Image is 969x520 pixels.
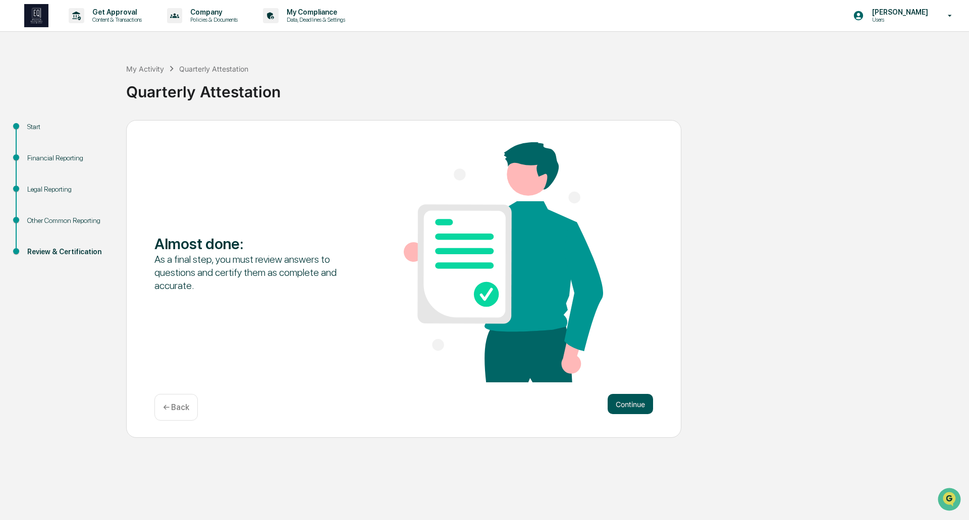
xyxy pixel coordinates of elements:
[24,4,48,27] img: logo
[279,16,350,23] p: Data, Deadlines & Settings
[6,123,69,141] a: 🖐️Preclearance
[71,170,122,179] a: Powered byPylon
[34,87,128,95] div: We're available if you need us!
[864,8,933,16] p: [PERSON_NAME]
[27,153,110,163] div: Financial Reporting
[84,16,147,23] p: Content & Transactions
[10,147,18,155] div: 🔎
[100,171,122,179] span: Pylon
[279,8,350,16] p: My Compliance
[126,75,964,101] div: Quarterly Attestation
[937,487,964,514] iframe: Open customer support
[73,128,81,136] div: 🗄️
[154,253,354,292] div: As a final step, you must review answers to questions and certify them as complete and accurate.
[10,21,184,37] p: How can we help?
[27,122,110,132] div: Start
[10,77,28,95] img: 1746055101610-c473b297-6a78-478c-a979-82029cc54cd1
[10,128,18,136] div: 🖐️
[179,65,248,73] div: Quarterly Attestation
[20,146,64,156] span: Data Lookup
[163,402,189,412] p: ← Back
[27,215,110,226] div: Other Common Reporting
[608,394,653,414] button: Continue
[6,142,68,160] a: 🔎Data Lookup
[126,65,164,73] div: My Activity
[172,80,184,92] button: Start new chat
[84,8,147,16] p: Get Approval
[27,184,110,195] div: Legal Reporting
[34,77,166,87] div: Start new chat
[182,16,243,23] p: Policies & Documents
[404,142,603,382] img: Almost done
[182,8,243,16] p: Company
[27,247,110,257] div: Review & Certification
[864,16,933,23] p: Users
[83,127,125,137] span: Attestations
[20,127,65,137] span: Preclearance
[69,123,129,141] a: 🗄️Attestations
[154,235,354,253] div: Almost done :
